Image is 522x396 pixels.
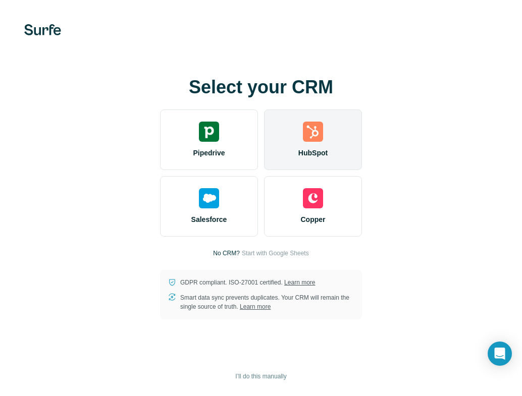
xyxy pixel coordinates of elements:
span: Pipedrive [193,148,225,158]
p: GDPR compliant. ISO-27001 certified. [180,278,315,287]
p: No CRM? [213,249,240,258]
button: I’ll do this manually [228,369,293,384]
a: Learn more [240,303,271,310]
img: salesforce's logo [199,188,219,208]
span: Copper [301,214,326,224]
span: Salesforce [191,214,227,224]
img: copper's logo [303,188,323,208]
img: pipedrive's logo [199,122,219,142]
span: HubSpot [298,148,328,158]
span: I’ll do this manually [235,372,286,381]
h1: Select your CRM [160,77,362,97]
a: Learn more [284,279,315,286]
img: Surfe's logo [24,24,61,35]
button: Start with Google Sheets [242,249,309,258]
img: hubspot's logo [303,122,323,142]
div: Open Intercom Messenger [488,342,512,366]
p: Smart data sync prevents duplicates. Your CRM will remain the single source of truth. [180,293,354,311]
